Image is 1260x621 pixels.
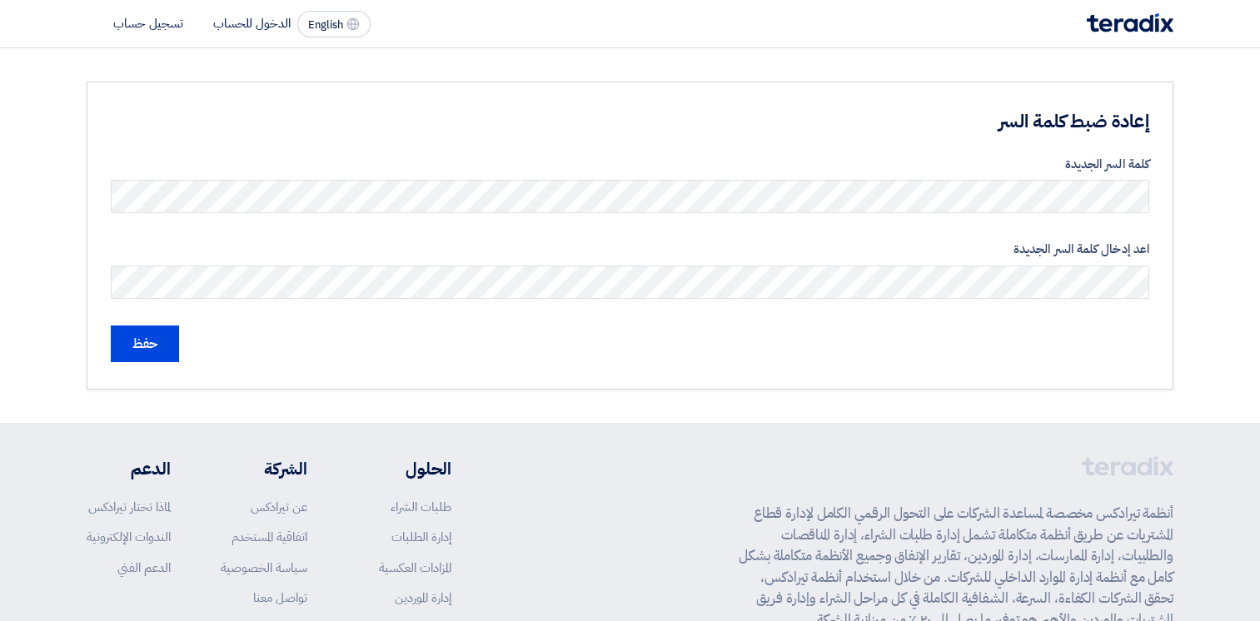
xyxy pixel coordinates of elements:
[253,589,307,607] a: تواصل معنا
[357,456,451,481] li: الحلول
[391,528,451,546] a: إدارة الطلبات
[221,559,307,577] a: سياسة الخصوصية
[113,14,183,32] li: تسجيل حساب
[117,559,171,577] a: الدعم الفني
[379,559,451,577] a: المزادات العكسية
[308,19,343,31] span: English
[232,528,307,546] a: اتفاقية المستخدم
[391,498,451,516] a: طلبات الشراء
[221,456,307,481] li: الشركة
[111,155,1149,174] label: كلمة السر الجديدة
[87,456,171,481] li: الدعم
[1087,13,1173,32] img: Teradix logo
[395,589,451,607] a: إدارة الموردين
[297,11,371,37] button: English
[87,528,171,546] a: الندوات الإلكترونية
[111,325,179,362] input: حفظ
[578,109,1149,135] h3: إعادة ضبط كلمة السر
[213,14,291,32] li: الدخول للحساب
[111,240,1149,259] label: اعد إدخال كلمة السر الجديدة
[88,498,171,516] a: لماذا تختار تيرادكس
[251,498,307,516] a: عن تيرادكس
